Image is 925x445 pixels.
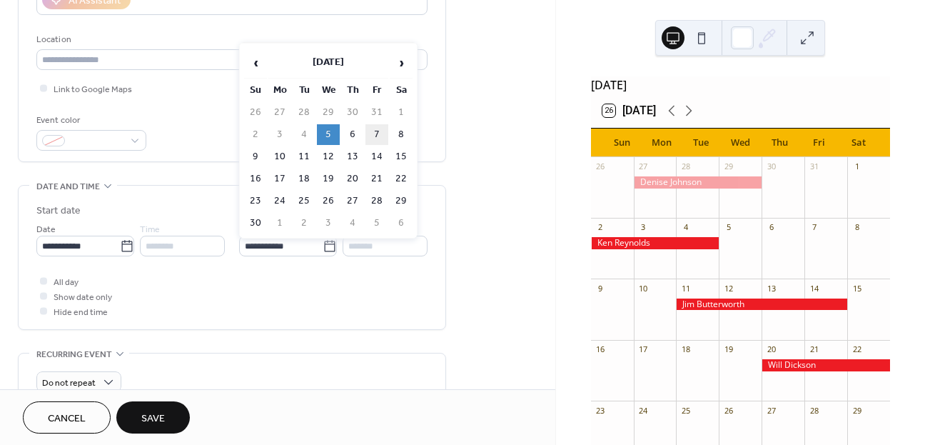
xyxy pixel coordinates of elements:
td: 17 [268,169,291,189]
button: Cancel [23,401,111,434]
span: Recurring event [36,347,112,362]
div: 8 [851,222,862,233]
div: 7 [809,222,819,233]
td: 19 [317,169,340,189]
td: 26 [317,191,340,211]
td: 27 [341,191,364,211]
div: Will Dickson [762,359,890,371]
div: 24 [638,405,649,416]
span: Do not repeat [42,375,96,391]
div: Location [36,32,425,47]
div: 12 [723,283,734,294]
td: 4 [341,213,364,234]
span: Time [140,222,160,237]
th: Tu [293,80,315,101]
span: Date [36,222,56,237]
button: Save [116,401,190,434]
td: 28 [293,102,315,123]
td: 6 [341,124,364,145]
div: 26 [595,161,606,172]
div: 26 [723,405,734,416]
div: Start date [36,204,81,219]
div: Sun [602,129,642,157]
div: 18 [680,344,691,355]
td: 29 [390,191,413,211]
td: 5 [365,213,388,234]
td: 9 [244,146,267,167]
td: 29 [317,102,340,123]
div: Event color [36,113,143,128]
div: 27 [766,405,777,416]
th: Su [244,80,267,101]
td: 21 [365,169,388,189]
td: 12 [317,146,340,167]
span: › [390,49,412,77]
div: 16 [595,344,606,355]
td: 13 [341,146,364,167]
td: 27 [268,102,291,123]
td: 3 [268,124,291,145]
th: We [317,80,340,101]
td: 6 [390,213,413,234]
div: 28 [680,161,691,172]
div: 22 [851,344,862,355]
div: 9 [595,283,606,294]
div: 25 [680,405,691,416]
td: 23 [244,191,267,211]
div: 13 [766,283,777,294]
div: 20 [766,344,777,355]
th: Th [341,80,364,101]
div: 29 [851,405,862,416]
div: 15 [851,283,862,294]
div: Mon [642,129,681,157]
td: 10 [268,146,291,167]
th: Mo [268,80,291,101]
span: ‹ [245,49,266,77]
div: 3 [638,222,649,233]
div: 23 [595,405,606,416]
div: [DATE] [591,76,890,94]
span: Link to Google Maps [54,82,132,97]
div: Jim Butterworth [676,299,847,311]
span: Date and time [36,179,100,194]
td: 31 [365,102,388,123]
div: Sat [839,129,879,157]
td: 8 [390,124,413,145]
td: 11 [293,146,315,167]
div: Fri [799,129,839,157]
div: 4 [680,222,691,233]
div: 30 [766,161,777,172]
div: 28 [809,405,819,416]
span: Save [141,411,165,426]
div: 29 [723,161,734,172]
td: 20 [341,169,364,189]
span: Hide end time [54,305,108,320]
td: 15 [390,146,413,167]
span: Show date only [54,290,112,305]
div: 19 [723,344,734,355]
div: 21 [809,344,819,355]
div: Wed [721,129,760,157]
td: 18 [293,169,315,189]
td: 28 [365,191,388,211]
div: 11 [680,283,691,294]
th: Sa [390,80,413,101]
td: 24 [268,191,291,211]
td: 16 [244,169,267,189]
td: 30 [244,213,267,234]
td: 5 [317,124,340,145]
div: 31 [809,161,819,172]
div: Tue [681,129,720,157]
td: 7 [365,124,388,145]
div: 2 [595,222,606,233]
td: 14 [365,146,388,167]
div: Denise Johnson [634,176,762,189]
span: All day [54,275,79,290]
td: 3 [317,213,340,234]
div: 6 [766,222,777,233]
div: 1 [851,161,862,172]
td: 2 [293,213,315,234]
th: [DATE] [268,48,388,79]
div: 27 [638,161,649,172]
